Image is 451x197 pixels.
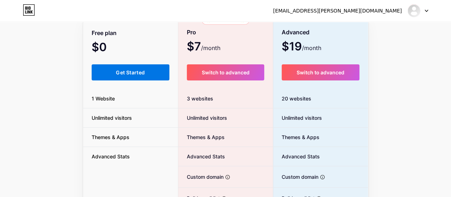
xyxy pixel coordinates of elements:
button: Switch to advanced [282,64,360,80]
span: Free plan [92,27,117,39]
span: Get Started [116,69,145,75]
span: Advanced Stats [273,153,320,160]
span: Themes & Apps [273,133,319,141]
span: /month [201,44,220,52]
span: Custom domain [273,173,318,181]
span: Unlimited visitors [273,114,322,122]
span: Themes & Apps [178,133,225,141]
span: Unlimited visitors [178,114,227,122]
span: Advanced Stats [83,153,138,160]
span: Switch to advanced [297,69,344,75]
button: Get Started [92,64,170,80]
span: Advanced [282,26,309,39]
div: [EMAIL_ADDRESS][PERSON_NAME][DOMAIN_NAME] [273,7,402,15]
img: patrickgiroux [407,4,421,18]
span: Custom domain [178,173,224,181]
span: $19 [282,42,321,52]
div: 20 websites [273,89,368,108]
button: Switch to advanced [187,64,264,80]
span: Advanced Stats [178,153,225,160]
div: 3 websites [178,89,273,108]
span: Themes & Apps [83,133,138,141]
span: Switch to advanced [201,69,249,75]
span: $7 [187,42,220,52]
span: Unlimited visitors [83,114,140,122]
span: $0 [92,43,126,53]
span: Pro [187,26,196,39]
span: /month [302,44,321,52]
span: 1 Website [83,95,123,102]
